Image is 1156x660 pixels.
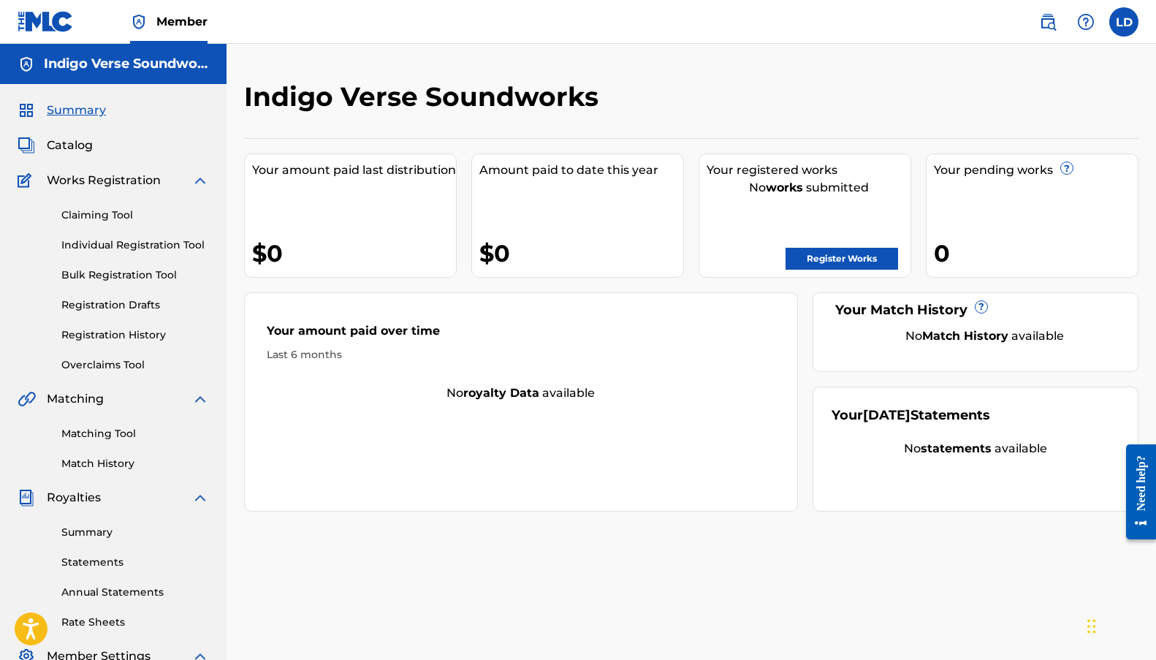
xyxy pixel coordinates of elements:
span: Summary [47,102,106,119]
a: Registration Drafts [61,297,209,313]
a: Bulk Registration Tool [61,268,209,283]
img: expand [191,390,209,408]
a: Individual Registration Tool [61,238,209,253]
span: Member [156,13,208,30]
strong: statements [921,441,992,455]
h2: Indigo Verse Soundworks [244,80,606,113]
div: Last 6 months [267,347,775,363]
a: Registration History [61,327,209,343]
a: Summary [61,525,209,540]
div: $0 [479,237,683,270]
img: expand [191,172,209,189]
span: Royalties [47,489,101,507]
img: expand [191,489,209,507]
span: ? [1061,162,1073,174]
h5: Indigo Verse Soundworks [44,56,209,72]
a: Matching Tool [61,426,209,441]
span: [DATE] [863,407,910,423]
a: Claiming Tool [61,208,209,223]
img: Top Rightsholder [130,13,148,31]
a: CatalogCatalog [18,137,93,154]
div: No available [245,384,797,402]
div: No available [832,440,1120,458]
div: Amount paid to date this year [479,162,683,179]
strong: works [766,181,803,194]
a: Public Search [1033,7,1062,37]
div: User Menu [1109,7,1138,37]
img: Summary [18,102,35,119]
img: search [1039,13,1057,31]
div: Your Match History [832,300,1120,320]
a: Rate Sheets [61,615,209,630]
span: Catalog [47,137,93,154]
a: Match History [61,456,209,471]
div: Your Statements [832,406,990,425]
div: Your amount paid last distribution [252,162,456,179]
div: Your amount paid over time [267,322,775,347]
img: Royalties [18,489,35,507]
span: Works Registration [47,172,161,189]
a: SummarySummary [18,102,106,119]
img: Accounts [18,56,35,73]
div: No available [850,327,1120,345]
div: Drag [1087,604,1096,648]
span: Matching [47,390,104,408]
img: Catalog [18,137,35,154]
div: 0 [934,237,1138,270]
div: Your registered works [707,162,910,179]
a: Overclaims Tool [61,357,209,373]
strong: royalty data [463,386,539,400]
div: $0 [252,237,456,270]
a: Register Works [786,248,898,270]
div: Your pending works [934,162,1138,179]
iframe: Chat Widget [1083,590,1156,660]
img: Matching [18,390,36,408]
strong: Match History [922,329,1008,343]
iframe: Resource Center [1115,433,1156,551]
img: Works Registration [18,172,37,189]
img: help [1077,13,1095,31]
div: No submitted [707,179,910,197]
a: Annual Statements [61,585,209,600]
a: Statements [61,555,209,570]
div: Help [1071,7,1100,37]
span: ? [976,301,987,313]
img: MLC Logo [18,11,74,32]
